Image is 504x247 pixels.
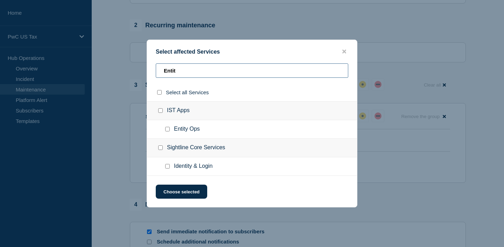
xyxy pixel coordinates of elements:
[158,145,163,150] input: Sightline Core Services checkbox
[174,163,212,170] span: Identity & Login
[147,48,357,55] div: Select affected Services
[156,185,207,199] button: Choose selected
[158,108,163,113] input: IST Apps checkbox
[156,63,348,78] input: Search
[340,48,348,55] button: close button
[165,164,170,169] input: Identity & Login checkbox
[174,126,200,133] span: Entity Ops
[147,101,357,120] div: IST Apps
[157,90,162,95] input: select all checkbox
[165,127,170,131] input: Entity Ops checkbox
[147,139,357,157] div: Sightline Core Services
[166,89,209,95] span: Select all Services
